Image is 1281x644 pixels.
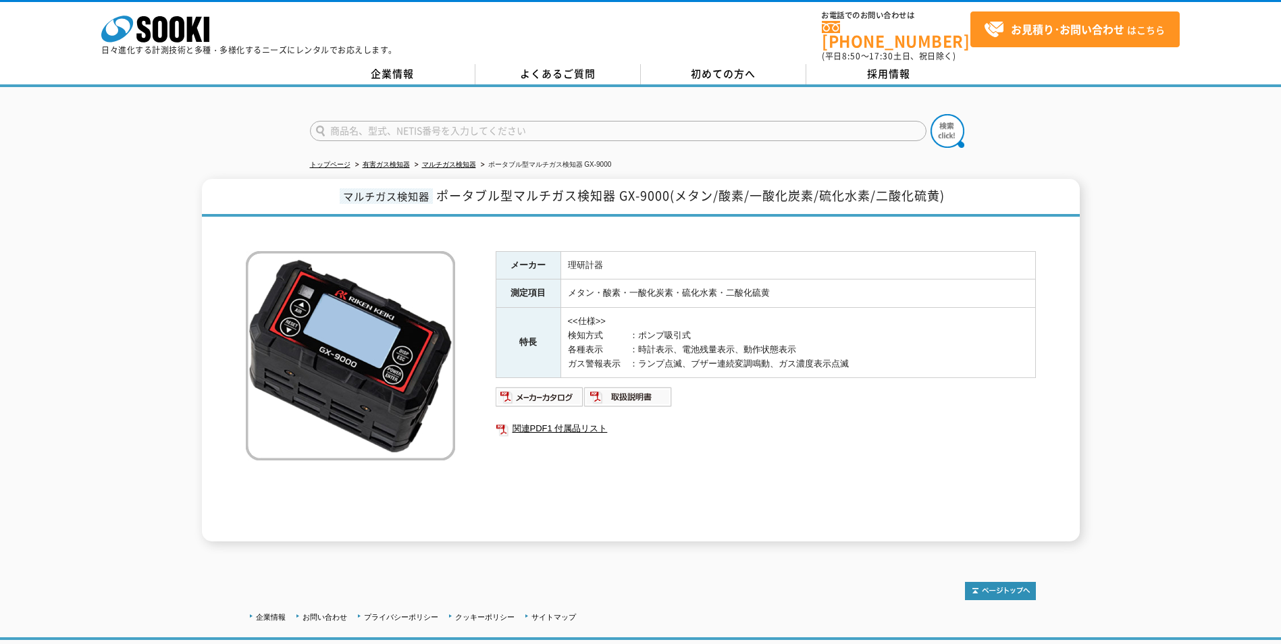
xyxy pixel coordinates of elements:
a: クッキーポリシー [455,613,515,621]
li: ポータブル型マルチガス検知器 GX-9000 [478,158,612,172]
span: 初めての方へ [691,66,756,81]
th: 特長 [496,308,560,378]
a: [PHONE_NUMBER] [822,21,970,49]
td: メタン・酸素・一酸化炭素・硫化水素・二酸化硫黄 [560,279,1035,308]
td: 理研計器 [560,251,1035,279]
span: ポータブル型マルチガス検知器 GX-9000(メタン/酸素/一酸化炭素/硫化水素/二酸化硫黄) [436,186,945,205]
a: サイトマップ [531,613,576,621]
a: トップページ [310,161,350,168]
th: メーカー [496,251,560,279]
a: お問い合わせ [303,613,347,621]
img: メーカーカタログ [496,386,584,408]
span: はこちら [984,20,1165,40]
img: 取扱説明書 [584,386,673,408]
span: 8:50 [842,50,861,62]
a: メーカーカタログ [496,396,584,406]
a: 関連PDF1 付属品リスト [496,420,1036,437]
a: プライバシーポリシー [364,613,438,621]
span: 17:30 [869,50,893,62]
th: 測定項目 [496,279,560,308]
a: 取扱説明書 [584,396,673,406]
a: 有害ガス検知器 [363,161,410,168]
span: マルチガス検知器 [340,188,433,204]
p: 日々進化する計測技術と多種・多様化するニーズにレンタルでお応えします。 [101,46,397,54]
a: 初めての方へ [641,64,806,84]
a: マルチガス検知器 [422,161,476,168]
a: お見積り･お問い合わせはこちら [970,11,1180,47]
td: <<仕様>> 検知方式 ：ポンプ吸引式 各種表示 ：時計表示、電池残量表示、動作状態表示 ガス警報表示 ：ランプ点滅、ブザー連続変調鳴動、ガス濃度表示点滅 [560,308,1035,378]
img: ポータブル型マルチガス検知器 GX-9000 [246,251,455,460]
strong: お見積り･お問い合わせ [1011,21,1124,37]
input: 商品名、型式、NETIS番号を入力してください [310,121,926,141]
span: お電話でのお問い合わせは [822,11,970,20]
a: 採用情報 [806,64,972,84]
span: (平日 ～ 土日、祝日除く) [822,50,956,62]
a: よくあるご質問 [475,64,641,84]
a: 企業情報 [256,613,286,621]
a: 企業情報 [310,64,475,84]
img: btn_search.png [931,114,964,148]
img: トップページへ [965,582,1036,600]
